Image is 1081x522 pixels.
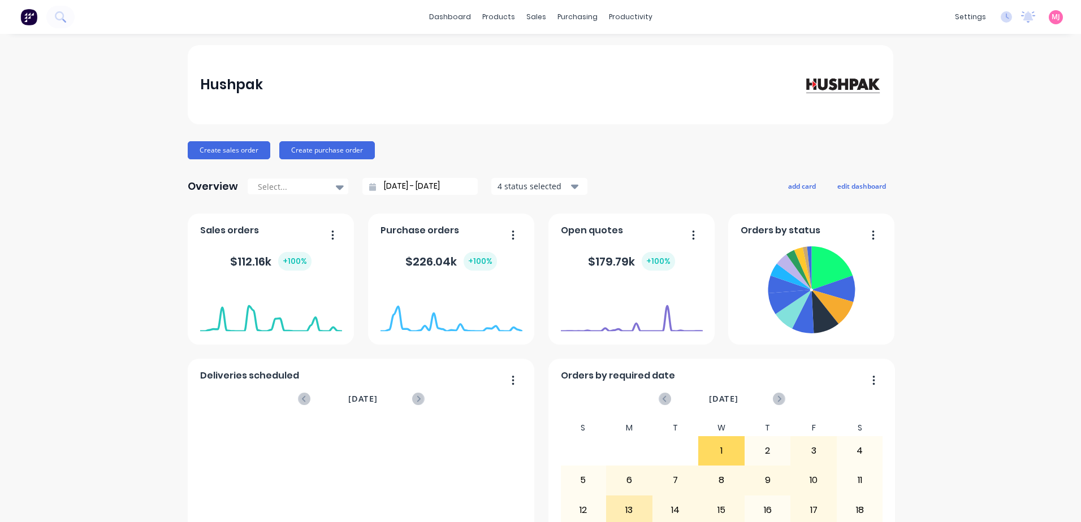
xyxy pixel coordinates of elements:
[790,420,837,436] div: F
[561,466,606,494] div: 5
[745,437,790,465] div: 2
[791,466,836,494] div: 10
[423,8,477,25] a: dashboard
[837,420,883,436] div: S
[188,141,270,159] button: Create sales order
[188,175,238,198] div: Overview
[561,369,675,382] span: Orders by required date
[642,252,675,271] div: + 100 %
[699,437,744,465] div: 1
[200,73,263,96] div: Hushpak
[603,8,658,25] div: productivity
[802,75,881,94] img: Hushpak
[230,252,312,271] div: $ 112.16k
[653,466,698,494] div: 7
[652,420,699,436] div: T
[200,224,259,237] span: Sales orders
[521,8,552,25] div: sales
[498,180,569,192] div: 4 status selected
[560,420,607,436] div: S
[781,179,823,193] button: add card
[348,393,378,405] span: [DATE]
[741,224,820,237] span: Orders by status
[491,178,587,195] button: 4 status selected
[380,224,459,237] span: Purchase orders
[405,252,497,271] div: $ 226.04k
[279,141,375,159] button: Create purchase order
[607,466,652,494] div: 6
[1052,12,1060,22] span: MJ
[477,8,521,25] div: products
[278,252,312,271] div: + 100 %
[588,252,675,271] div: $ 179.79k
[561,224,623,237] span: Open quotes
[698,420,745,436] div: W
[837,437,883,465] div: 4
[745,420,791,436] div: T
[837,466,883,494] div: 11
[552,8,603,25] div: purchasing
[606,420,652,436] div: M
[830,179,893,193] button: edit dashboard
[20,8,37,25] img: Factory
[699,466,744,494] div: 8
[709,393,738,405] span: [DATE]
[949,8,992,25] div: settings
[745,466,790,494] div: 9
[791,437,836,465] div: 3
[464,252,497,271] div: + 100 %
